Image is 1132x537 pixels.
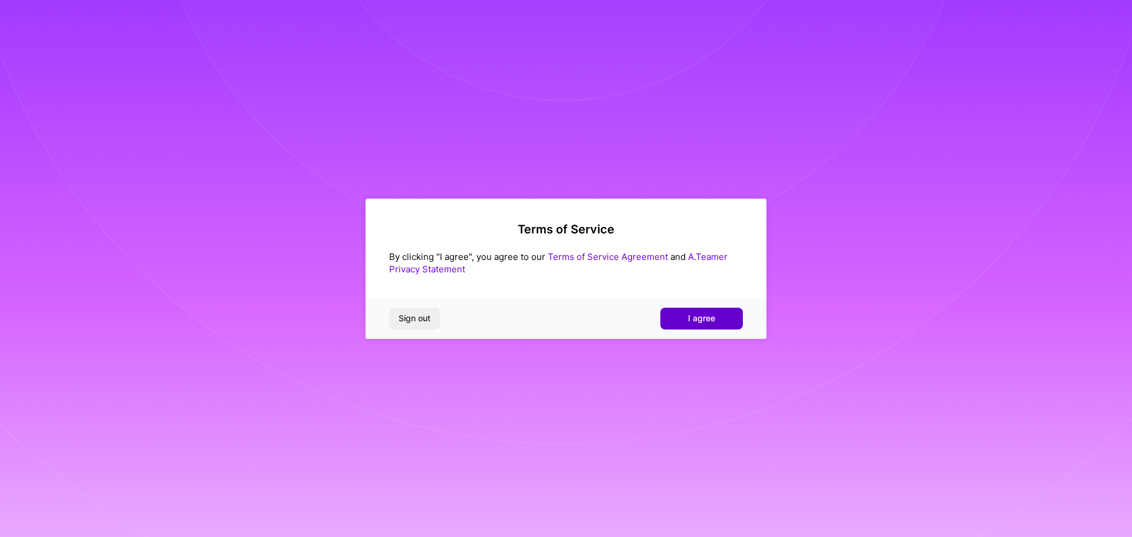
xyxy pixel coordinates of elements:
a: Terms of Service Agreement [548,251,668,262]
div: By clicking "I agree", you agree to our and [389,251,743,275]
h2: Terms of Service [389,222,743,236]
span: Sign out [399,312,430,324]
button: Sign out [389,308,440,329]
button: I agree [660,308,743,329]
span: I agree [688,312,715,324]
